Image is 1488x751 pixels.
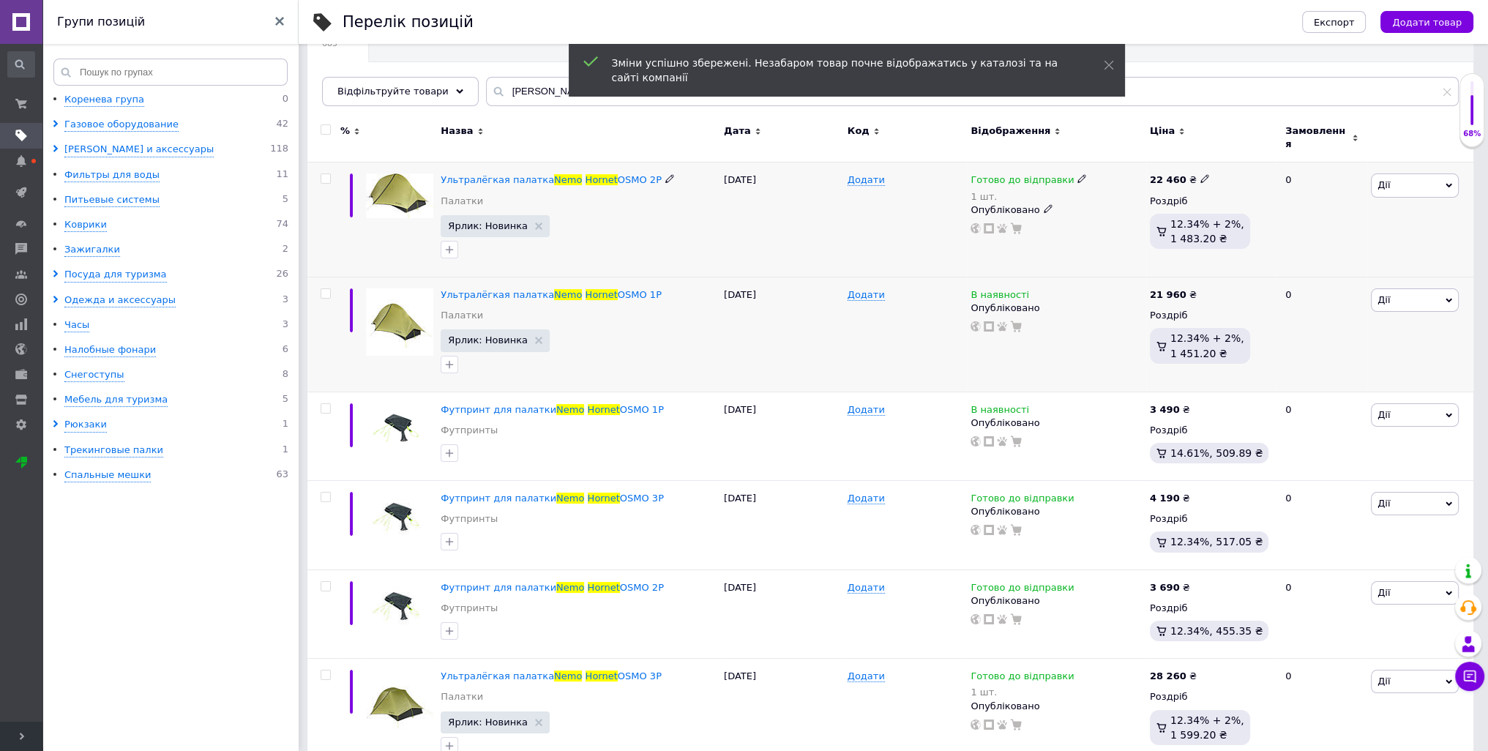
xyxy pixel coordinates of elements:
[1170,536,1263,548] span: 12.34%, 517.05 ₴
[554,670,582,681] span: Nemo
[848,670,885,682] span: Додати
[620,582,664,593] span: OSMO 2P
[1377,676,1390,687] span: Дії
[64,418,107,432] div: Рюкзаки
[1150,309,1273,322] div: Роздріб
[1276,162,1367,277] div: 0
[1276,277,1367,392] div: 0
[283,418,288,432] span: 1
[1377,498,1390,509] span: Дії
[1150,424,1273,437] div: Роздріб
[586,174,618,185] span: Hornet
[620,493,664,504] span: OSMO 3P
[1170,714,1244,726] span: 12.34% + 2%,
[366,403,433,448] img: Футпринт для палатки Nemo Hornet OSMO 1P
[586,289,618,300] span: Hornet
[276,468,288,482] span: 63
[64,168,160,182] div: Фильтры для воды
[1377,294,1390,305] span: Дії
[448,717,528,727] span: Ярлик: Новинка
[588,582,620,593] span: Hornet
[441,602,498,615] a: Футпринты
[1150,670,1197,683] div: ₴
[283,294,288,307] span: 3
[618,289,662,300] span: OSMO 1P
[1150,690,1273,703] div: Роздріб
[441,404,664,415] a: Футпринт для палаткиNemoHornetOSMO 1P
[1170,625,1263,637] span: 12.34%, 455.35 ₴
[64,294,176,307] div: Одежда и аксессуары
[441,582,556,593] span: Футпринт для палатки
[554,289,582,300] span: Nemo
[971,174,1074,190] span: Готово до відправки
[1150,404,1180,415] b: 3 490
[486,77,1459,106] input: Пошук по назві позиції, артикулу і пошуковим запитам
[1150,174,1186,185] b: 22 460
[1150,124,1175,138] span: Ціна
[64,93,144,107] div: Коренева група
[554,174,582,185] span: Nemo
[441,124,473,138] span: Назва
[283,444,288,457] span: 1
[64,368,124,382] div: Снегоступы
[441,690,483,703] a: Палатки
[64,243,120,257] div: Зажигалки
[720,481,844,570] div: [DATE]
[441,493,664,504] a: Футпринт для палаткиNemoHornetOSMO 3P
[618,670,662,681] span: OSMO 3P
[588,404,620,415] span: Hornet
[720,162,844,277] div: [DATE]
[1377,409,1390,420] span: Дії
[1377,587,1390,598] span: Дії
[1377,179,1390,190] span: Дії
[1170,332,1244,344] span: 12.34% + 2%,
[366,670,433,737] img: Ультралёгкая палатка Nemo Hornet OSMO 3P
[283,393,288,407] span: 5
[588,493,620,504] span: Hornet
[971,302,1143,315] div: Опубліковано
[1285,124,1348,151] span: Замовлення
[64,393,168,407] div: Мебель для туризма
[283,368,288,382] span: 8
[270,143,288,157] span: 118
[441,289,554,300] span: Ультралёгкая палатка
[340,124,350,138] span: %
[1150,581,1190,594] div: ₴
[441,174,554,185] span: Ультралёгкая палатка
[441,195,483,208] a: Палатки
[971,124,1050,138] span: Відображення
[64,143,214,157] div: [PERSON_NAME] и аксессуары
[441,309,483,322] a: Палатки
[64,118,179,132] div: Газовое оборудование
[283,318,288,332] span: 3
[971,582,1074,597] span: Готово до відправки
[971,670,1074,686] span: Готово до відправки
[618,174,662,185] span: OSMO 2P
[1150,492,1190,505] div: ₴
[1150,602,1273,615] div: Роздріб
[1150,289,1186,300] b: 21 960
[612,56,1067,85] div: Зміни успішно збережені. Незабаром товар почне відображатись у каталозі та на сайті компанії
[1170,348,1227,359] span: 1 451.20 ₴
[971,289,1029,304] span: В наявності
[1276,481,1367,570] div: 0
[1170,447,1263,459] span: 14.61%, 509.89 ₴
[724,124,751,138] span: Дата
[441,289,662,300] a: Ультралёгкая палаткаNemoHornetOSMO 1P
[276,218,288,232] span: 74
[441,404,556,415] span: Футпринт для палатки
[283,243,288,257] span: 2
[1460,129,1484,139] div: 68%
[971,493,1074,508] span: Готово до відправки
[720,277,844,392] div: [DATE]
[441,582,664,593] a: Футпринт для палаткиNemoHornetOSMO 2P
[53,59,288,86] input: Пошук по групах
[441,670,554,681] span: Ультралёгкая палатка
[283,93,288,107] span: 0
[971,416,1143,430] div: Опубліковано
[971,191,1087,202] div: 1 шт.
[1276,569,1367,659] div: 0
[441,670,662,681] a: Ультралёгкая палаткаNemoHornetOSMO 3P
[971,404,1029,419] span: В наявності
[1380,11,1473,33] button: Додати товар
